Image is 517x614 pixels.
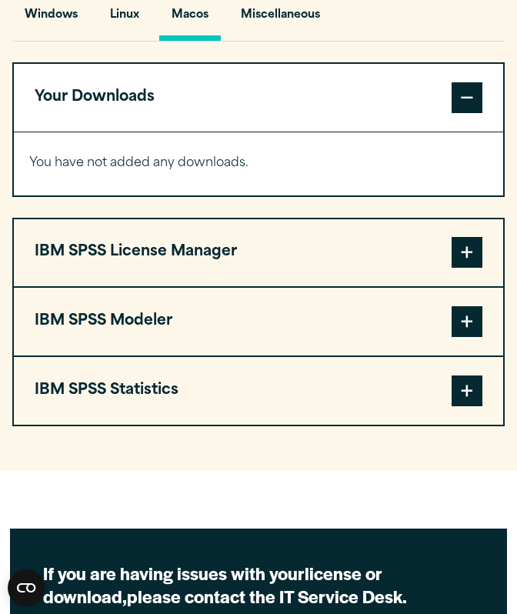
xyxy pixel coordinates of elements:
h2: If you are having issues with your please contact the IT Service Desk. [43,562,474,608]
button: Your Downloads [14,64,503,132]
p: You have not added any downloads. [29,152,489,175]
button: Open CMP widget [8,569,45,606]
button: IBM SPSS License Manager [14,219,503,287]
button: IBM SPSS Modeler [14,288,503,355]
div: Your Downloads [14,132,503,195]
button: IBM SPSS Statistics [14,357,503,425]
